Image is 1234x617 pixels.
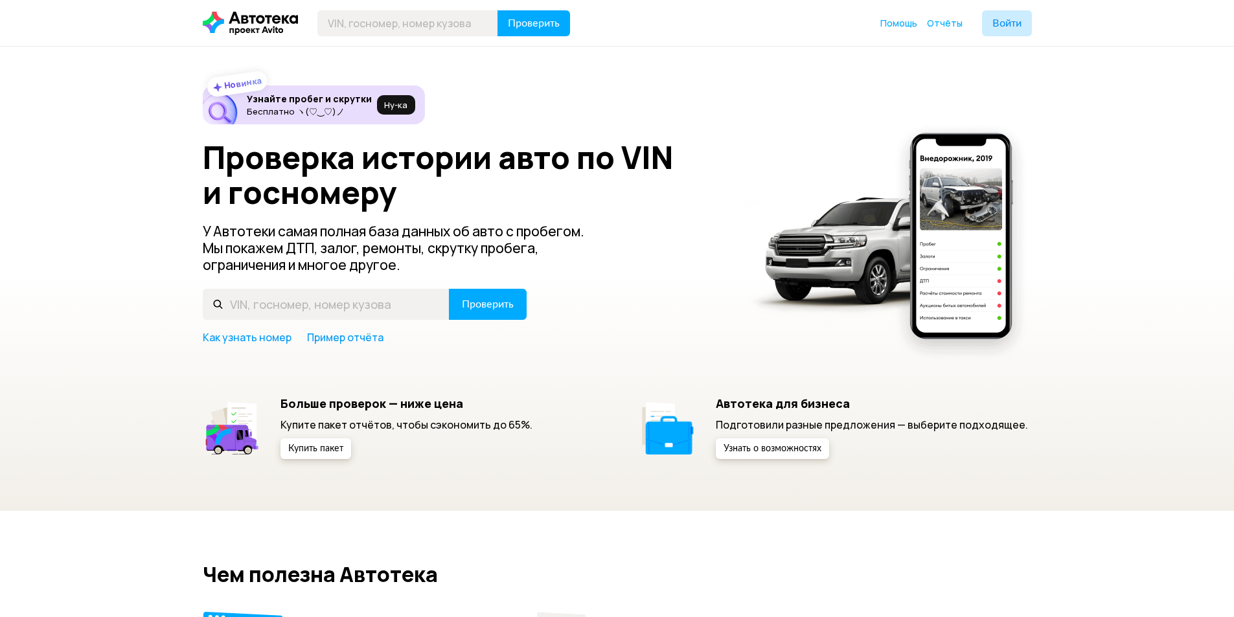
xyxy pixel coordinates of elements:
a: Пример отчёта [307,330,383,344]
a: Как узнать номер [203,330,291,344]
span: Ну‑ка [384,100,407,110]
a: Отчёты [927,17,963,30]
h6: Узнайте пробег и скрутки [247,93,372,105]
h5: Автотека для бизнеса [716,396,1028,410]
span: Отчёты [927,17,963,29]
strong: Новинка [223,74,262,91]
h5: Больше проверок — ниже цена [280,396,532,410]
span: Проверить [508,18,560,28]
p: У Автотеки самая полная база данных об авто с пробегом. Мы покажем ДТП, залог, ремонты, скрутку п... [203,223,606,273]
button: Войти [982,10,1032,36]
h2: Чем полезна Автотека [203,563,1032,586]
button: Узнать о возможностях [716,438,829,459]
p: Подготовили разные предложения — выберите подходящее. [716,418,1028,432]
input: VIN, госномер, номер кузова [317,10,498,36]
input: VIN, госномер, номер кузова [203,289,450,320]
span: Проверить [462,299,514,309]
button: Проверить [497,10,570,36]
span: Помощь [880,17,917,29]
p: Бесплатно ヽ(♡‿♡)ノ [247,106,372,117]
button: Проверить [449,289,527,320]
h1: Проверка истории авто по VIN и госномеру [203,140,729,210]
p: Купите пакет отчётов, чтобы сэкономить до 65%. [280,418,532,432]
span: Узнать о возможностях [724,444,821,453]
span: Купить пакет [288,444,343,453]
a: Помощь [880,17,917,30]
button: Купить пакет [280,438,351,459]
span: Войти [992,18,1022,28]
